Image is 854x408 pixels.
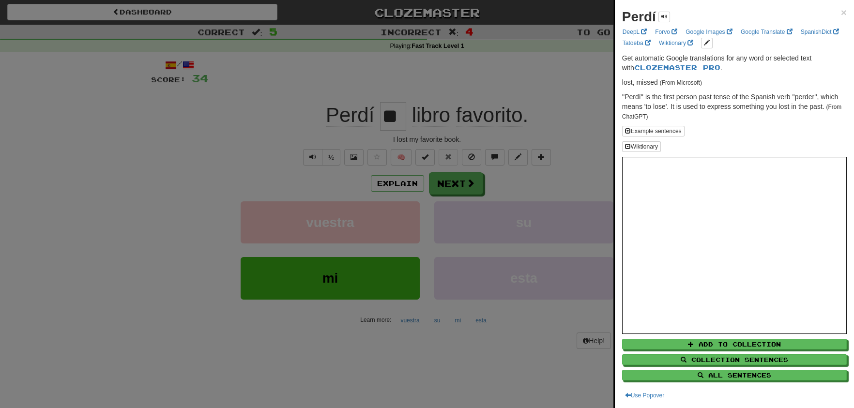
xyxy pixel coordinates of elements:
[738,27,795,37] a: Google Translate
[622,126,685,136] button: Example sentences
[622,390,667,401] button: Use Popover
[652,27,680,37] a: Forvo
[701,38,713,48] button: edit links
[622,77,847,87] p: lost, missed
[622,354,847,365] button: Collection Sentences
[634,63,720,72] a: Clozemaster Pro
[620,27,650,37] a: DeepL
[622,141,661,152] button: Wiktionary
[622,370,847,380] button: All Sentences
[622,9,656,24] strong: Perdí
[622,104,841,120] small: (From ChatGPT)
[622,339,847,349] button: Add to Collection
[841,7,847,17] button: Close
[620,38,654,48] a: Tatoeba
[683,27,735,37] a: Google Images
[841,7,847,18] span: ×
[622,53,847,73] p: Get automatic Google translations for any word or selected text with .
[622,92,847,121] p: ''Perdí'' is the first person past tense of the Spanish verb ''perder'', which means 'to lose'. I...
[656,38,696,48] a: Wiktionary
[660,79,702,86] small: (From Microsoft)
[798,27,842,37] a: SpanishDict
